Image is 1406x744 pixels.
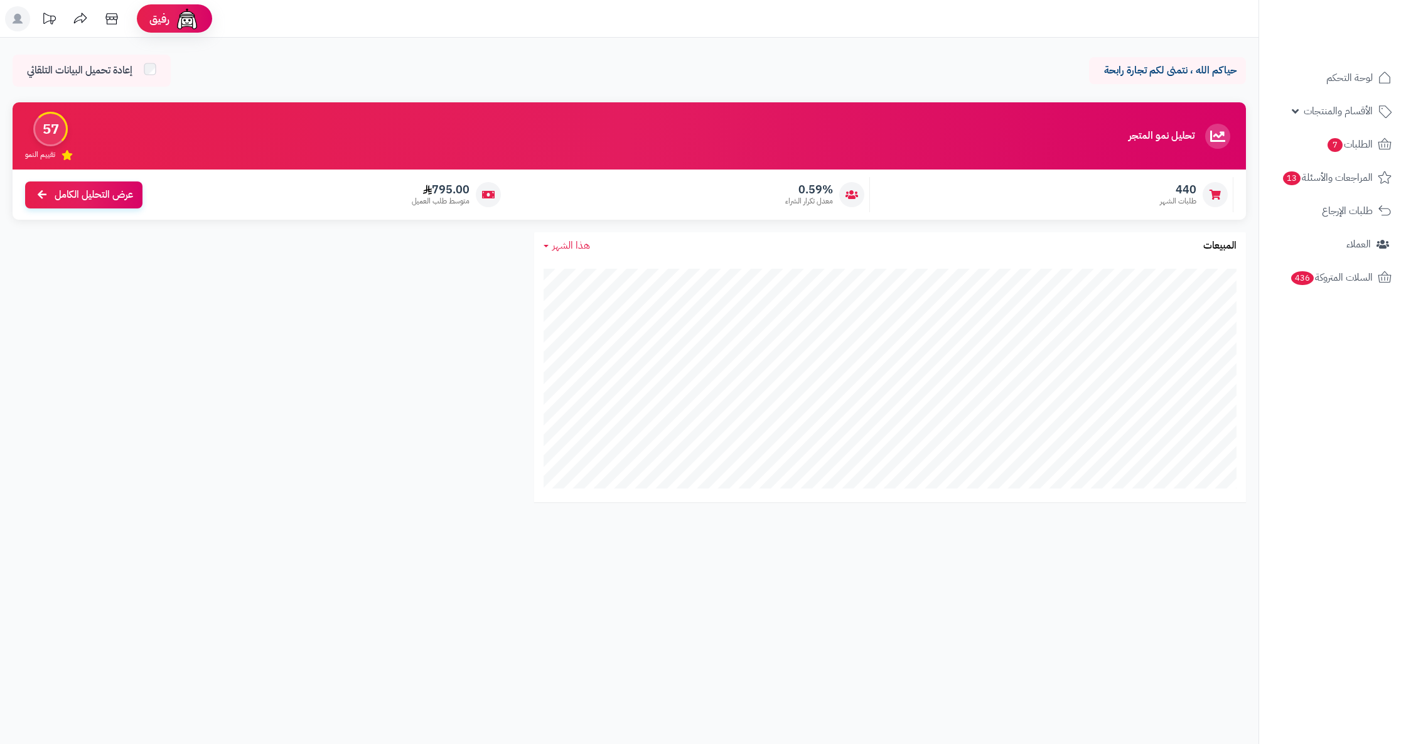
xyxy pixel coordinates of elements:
[1267,229,1398,259] a: العملاء
[1129,131,1194,142] h3: تحليل نمو المتجر
[174,6,200,31] img: ai-face.png
[1321,11,1394,38] img: logo-2.png
[1327,137,1343,153] span: 7
[544,239,590,253] a: هذا الشهر
[1290,271,1315,286] span: 436
[1267,129,1398,159] a: الطلبات7
[412,196,470,207] span: متوسط طلب العميل
[1160,183,1196,197] span: 440
[1326,136,1373,153] span: الطلبات
[1304,102,1373,120] span: الأقسام والمنتجات
[1322,202,1373,220] span: طلبات الإرجاع
[785,183,833,197] span: 0.59%
[1203,240,1237,252] h3: المبيعات
[1326,69,1373,87] span: لوحة التحكم
[33,6,65,35] a: تحديثات المنصة
[149,11,169,26] span: رفيق
[412,183,470,197] span: 795.00
[552,238,590,253] span: هذا الشهر
[27,63,132,78] span: إعادة تحميل البيانات التلقائي
[1267,63,1398,93] a: لوحة التحكم
[55,188,133,202] span: عرض التحليل الكامل
[1290,269,1373,286] span: السلات المتروكة
[1160,196,1196,207] span: طلبات الشهر
[25,149,55,160] span: تقييم النمو
[1346,235,1371,253] span: العملاء
[1282,169,1373,186] span: المراجعات والأسئلة
[785,196,833,207] span: معدل تكرار الشراء
[1267,262,1398,293] a: السلات المتروكة436
[1267,163,1398,193] a: المراجعات والأسئلة13
[1267,196,1398,226] a: طلبات الإرجاع
[25,181,142,208] a: عرض التحليل الكامل
[1098,63,1237,78] p: حياكم الله ، نتمنى لكم تجارة رابحة
[1282,171,1302,186] span: 13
